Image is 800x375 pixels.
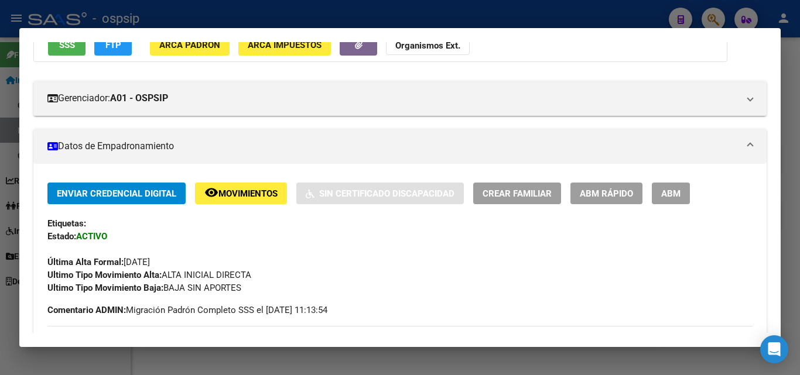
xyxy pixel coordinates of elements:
button: ABM [652,183,690,204]
button: ARCA Impuestos [238,34,331,56]
span: Migración Padrón Completo SSS el [DATE] 11:13:54 [47,304,327,316]
button: SSS [48,34,86,56]
mat-expansion-panel-header: Gerenciador:A01 - OSPSIP [33,81,767,116]
span: Movimientos [218,188,278,199]
strong: Estado: [47,231,76,242]
strong: Etiquetas: [47,218,86,229]
span: Crear Familiar [483,188,552,199]
div: Open Intercom Messenger [760,335,788,363]
strong: Ultimo Tipo Movimiento Baja: [47,283,163,293]
span: SSS [59,40,75,50]
span: Sin Certificado Discapacidad [319,188,454,199]
strong: Ultimo Tipo Movimiento Alta: [47,270,162,280]
span: ARCA Padrón [159,40,220,50]
strong: Comentario ADMIN: [47,305,126,315]
strong: ACTIVO [76,231,107,242]
button: Enviar Credencial Digital [47,183,186,204]
span: ABM Rápido [580,188,633,199]
mat-panel-title: Datos de Empadronamiento [47,139,739,153]
strong: Organismos Ext. [395,40,460,51]
button: Crear Familiar [473,183,561,204]
mat-panel-title: Gerenciador: [47,91,739,105]
span: ARCA Impuestos [248,40,322,50]
span: Enviar Credencial Digital [57,188,176,199]
mat-icon: remove_red_eye [204,185,218,199]
strong: A01 - OSPSIP [110,91,168,105]
button: ARCA Padrón [150,34,230,56]
button: ABM Rápido [570,183,642,204]
span: FTP [105,40,121,50]
span: BAJA SIN APORTES [47,283,241,293]
mat-expansion-panel-header: Datos de Empadronamiento [33,129,767,164]
button: Movimientos [195,183,287,204]
span: [DATE] [47,257,150,267]
button: FTP [94,34,132,56]
span: ABM [661,188,681,199]
span: ALTA INICIAL DIRECTA [47,270,251,280]
button: Sin Certificado Discapacidad [296,183,464,204]
strong: Última Alta Formal: [47,257,124,267]
button: Organismos Ext. [386,34,470,56]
